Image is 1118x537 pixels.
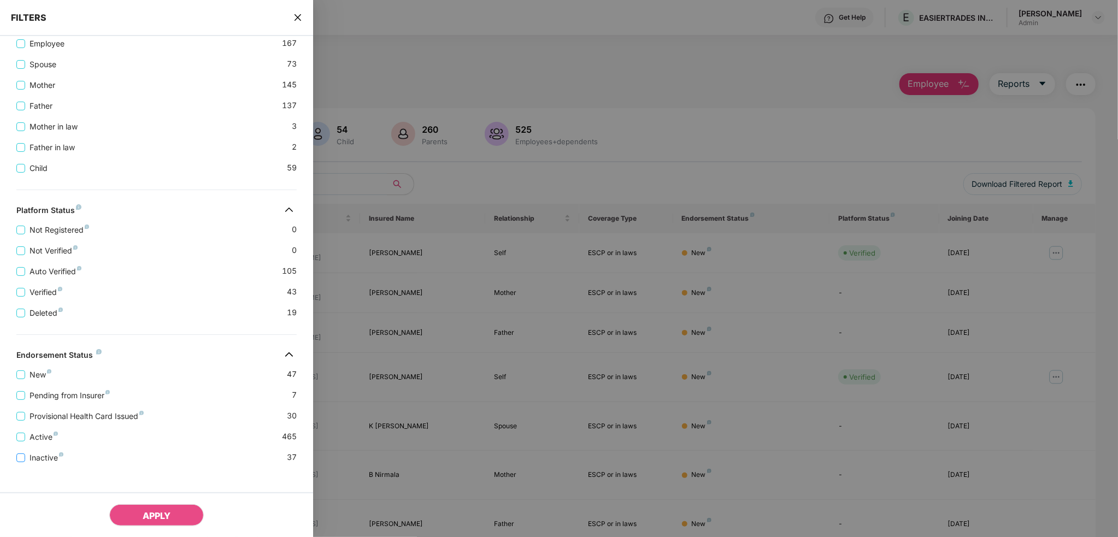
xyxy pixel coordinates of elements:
img: svg+xml;base64,PHN2ZyB4bWxucz0iaHR0cDovL3d3dy53My5vcmcvMjAwMC9zdmciIHdpZHRoPSI4IiBoZWlnaHQ9IjgiIH... [96,349,102,355]
span: 145 [282,79,297,91]
span: 465 [282,430,297,443]
span: Father in law [25,141,79,154]
span: 0 [292,223,297,236]
span: Auto Verified [25,265,86,278]
img: svg+xml;base64,PHN2ZyB4bWxucz0iaHR0cDovL3d3dy53My5vcmcvMjAwMC9zdmciIHdpZHRoPSI4IiBoZWlnaHQ9IjgiIH... [76,204,81,210]
img: svg+xml;base64,PHN2ZyB4bWxucz0iaHR0cDovL3d3dy53My5vcmcvMjAwMC9zdmciIHdpZHRoPSI4IiBoZWlnaHQ9IjgiIH... [85,225,89,229]
button: APPLY [109,504,204,526]
div: Platform Status [16,205,81,219]
img: svg+xml;base64,PHN2ZyB4bWxucz0iaHR0cDovL3d3dy53My5vcmcvMjAwMC9zdmciIHdpZHRoPSI4IiBoZWlnaHQ9IjgiIH... [59,452,63,457]
img: svg+xml;base64,PHN2ZyB4bWxucz0iaHR0cDovL3d3dy53My5vcmcvMjAwMC9zdmciIHdpZHRoPSI4IiBoZWlnaHQ9IjgiIH... [77,266,81,270]
span: 2 [292,141,297,154]
span: 0 [292,244,297,257]
span: Active [25,431,62,443]
span: Mother in law [25,121,82,133]
span: 7 [292,389,297,402]
img: svg+xml;base64,PHN2ZyB4bWxucz0iaHR0cDovL3d3dy53My5vcmcvMjAwMC9zdmciIHdpZHRoPSI4IiBoZWlnaHQ9IjgiIH... [58,308,63,312]
span: 30 [287,410,297,422]
span: 167 [282,37,297,50]
span: 19 [287,306,297,319]
span: Father [25,100,57,112]
span: Verified [25,286,67,298]
span: FILTERS [11,12,46,23]
span: Not Verified [25,245,82,257]
span: Not Registered [25,224,93,236]
span: 47 [287,368,297,381]
img: svg+xml;base64,PHN2ZyB4bWxucz0iaHR0cDovL3d3dy53My5vcmcvMjAwMC9zdmciIHdpZHRoPSI4IiBoZWlnaHQ9IjgiIH... [47,369,51,374]
span: 59 [287,162,297,174]
img: svg+xml;base64,PHN2ZyB4bWxucz0iaHR0cDovL3d3dy53My5vcmcvMjAwMC9zdmciIHdpZHRoPSIzMiIgaGVpZ2h0PSIzMi... [280,201,298,219]
img: svg+xml;base64,PHN2ZyB4bWxucz0iaHR0cDovL3d3dy53My5vcmcvMjAwMC9zdmciIHdpZHRoPSI4IiBoZWlnaHQ9IjgiIH... [58,287,62,291]
span: Spouse [25,58,61,70]
span: Mother [25,79,60,91]
span: APPLY [143,510,170,521]
span: 105 [282,265,297,278]
span: Child [25,162,52,174]
span: 73 [287,58,297,70]
img: svg+xml;base64,PHN2ZyB4bWxucz0iaHR0cDovL3d3dy53My5vcmcvMjAwMC9zdmciIHdpZHRoPSI4IiBoZWlnaHQ9IjgiIH... [73,245,78,250]
span: Provisional Health Card Issued [25,410,148,422]
span: Pending from Insurer [25,390,114,402]
img: svg+xml;base64,PHN2ZyB4bWxucz0iaHR0cDovL3d3dy53My5vcmcvMjAwMC9zdmciIHdpZHRoPSI4IiBoZWlnaHQ9IjgiIH... [54,432,58,436]
span: Inactive [25,452,68,464]
span: 37 [287,451,297,464]
img: svg+xml;base64,PHN2ZyB4bWxucz0iaHR0cDovL3d3dy53My5vcmcvMjAwMC9zdmciIHdpZHRoPSI4IiBoZWlnaHQ9IjgiIH... [139,411,144,415]
img: svg+xml;base64,PHN2ZyB4bWxucz0iaHR0cDovL3d3dy53My5vcmcvMjAwMC9zdmciIHdpZHRoPSIzMiIgaGVpZ2h0PSIzMi... [280,346,298,363]
span: New [25,369,56,381]
span: 3 [292,120,297,133]
div: Endorsement Status [16,350,102,363]
span: Deleted [25,307,67,319]
span: 43 [287,286,297,298]
span: close [293,12,302,23]
span: 137 [282,99,297,112]
span: Employee [25,38,69,50]
img: svg+xml;base64,PHN2ZyB4bWxucz0iaHR0cDovL3d3dy53My5vcmcvMjAwMC9zdmciIHdpZHRoPSI4IiBoZWlnaHQ9IjgiIH... [105,390,110,394]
